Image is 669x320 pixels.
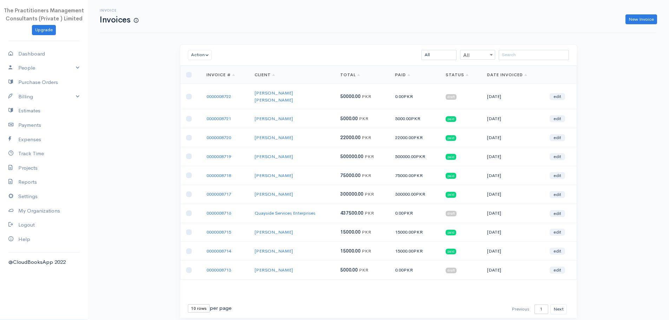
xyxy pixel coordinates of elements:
[255,116,293,122] a: [PERSON_NAME]
[550,229,565,236] a: edit
[446,135,456,141] span: paid
[206,229,231,235] a: 0000008715
[550,267,565,274] a: edit
[550,248,565,255] a: edit
[255,229,293,235] a: [PERSON_NAME]
[404,267,413,273] span: PKR
[8,258,79,266] div: @CloudBooksApp 2022
[206,210,231,216] a: 0000008716
[550,115,565,122] a: edit
[32,25,56,35] a: Upgrade
[359,116,368,122] span: PKR
[365,191,374,197] span: PKR
[389,128,440,147] td: 22000.00
[206,116,231,122] a: 0000008721
[362,229,371,235] span: PKR
[481,109,544,128] td: [DATE]
[389,84,440,109] td: 0.00
[255,210,315,216] a: Quayside Services Enterprises
[481,84,544,109] td: [DATE]
[460,50,495,60] span: All
[340,248,361,254] span: 15000.00
[206,135,231,141] a: 0000008720
[487,72,527,78] a: Date Invoiced
[481,128,544,147] td: [DATE]
[389,166,440,185] td: 75000.00
[365,154,374,159] span: PKR
[481,261,544,280] td: [DATE]
[206,154,231,159] a: 0000008719
[389,147,440,166] td: 500000.00
[395,72,410,78] a: Paid
[255,154,293,159] a: [PERSON_NAME]
[206,267,231,273] a: 0000008713
[188,50,212,60] button: Action
[446,211,457,216] span: draft
[625,14,657,25] a: New Invoice
[4,7,84,22] span: The Practitioners Management Consultants (Private ) Limited
[413,248,423,254] span: PKR
[404,210,413,216] span: PKR
[255,72,275,78] a: Client
[255,248,293,254] a: [PERSON_NAME]
[255,172,293,178] a: [PERSON_NAME]
[550,304,567,314] button: Next
[446,116,456,122] span: paid
[446,94,457,100] span: draft
[389,185,440,204] td: 300000.00
[446,230,456,235] span: paid
[550,210,565,217] a: edit
[206,172,231,178] a: 0000008718
[362,135,371,141] span: PKR
[550,153,565,160] a: edit
[446,72,468,78] a: Status
[255,90,293,103] a: [PERSON_NAME] [PERSON_NAME]
[365,210,374,216] span: PKR
[413,135,423,141] span: PKR
[389,109,440,128] td: 5000.00
[340,172,361,178] span: 75000.00
[416,191,425,197] span: PKR
[255,267,293,273] a: [PERSON_NAME]
[206,72,235,78] a: Invoice #
[413,229,423,235] span: PKR
[481,147,544,166] td: [DATE]
[404,93,413,99] span: PKR
[340,93,361,99] span: 50000.00
[446,192,456,197] span: paid
[481,223,544,242] td: [DATE]
[340,229,361,235] span: 15000.00
[340,135,361,141] span: 22000.00
[340,116,358,122] span: 5000.00
[481,204,544,223] td: [DATE]
[340,210,363,216] span: 437500.00
[446,154,456,159] span: paid
[550,93,565,100] a: edit
[206,248,231,254] a: 0000008714
[340,72,360,78] a: Total
[340,154,363,159] span: 500000.00
[446,249,456,254] span: paid
[359,267,368,273] span: PKR
[362,172,371,178] span: PKR
[206,93,231,99] a: 0000008722
[100,8,138,12] h6: Invoice
[413,172,423,178] span: PKR
[481,185,544,204] td: [DATE]
[389,204,440,223] td: 0.00
[188,304,231,313] div: per page
[362,248,371,254] span: PKR
[481,166,544,185] td: [DATE]
[255,135,293,141] a: [PERSON_NAME]
[550,172,565,179] a: edit
[389,242,440,261] td: 15000.00
[550,191,565,198] a: edit
[389,261,440,280] td: 0.00
[340,267,358,273] span: 5000.00
[100,15,138,24] h1: Invoices
[411,116,420,122] span: PKR
[362,93,371,99] span: PKR
[134,18,138,24] span: How to create your first Invoice?
[340,191,363,197] span: 300000.00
